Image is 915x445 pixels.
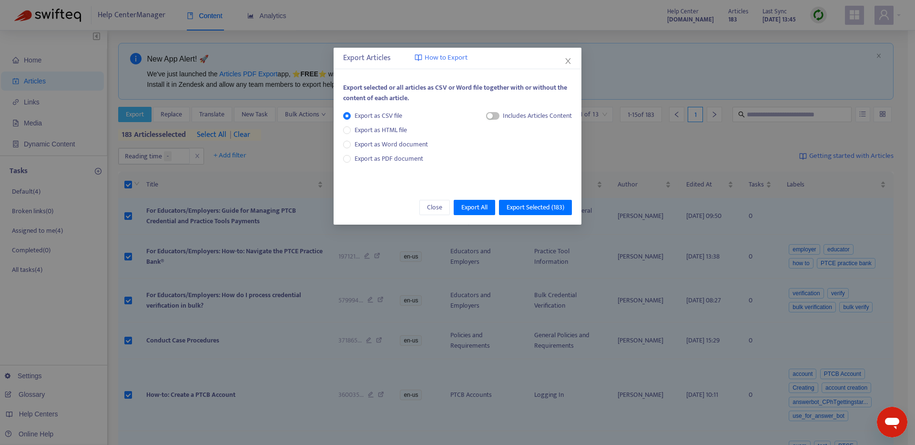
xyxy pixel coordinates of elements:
[564,57,572,65] span: close
[415,52,468,63] a: How to Export
[427,202,442,213] span: Close
[425,52,468,63] span: How to Export
[419,200,450,215] button: Close
[355,153,423,164] span: Export as PDF document
[461,202,488,213] span: Export All
[343,82,567,103] span: Export selected or all articles as CSV or Word file together with or without the content of each ...
[351,125,411,135] span: Export as HTML file
[563,56,573,66] button: Close
[351,111,406,121] span: Export as CSV file
[343,52,572,64] div: Export Articles
[507,202,564,213] span: Export Selected ( 183 )
[415,54,422,62] img: image-link
[503,111,572,121] div: Includes Articles Content
[877,407,907,437] iframe: Button to launch messaging window
[499,200,572,215] button: Export Selected (183)
[351,139,432,150] span: Export as Word document
[454,200,495,215] button: Export All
